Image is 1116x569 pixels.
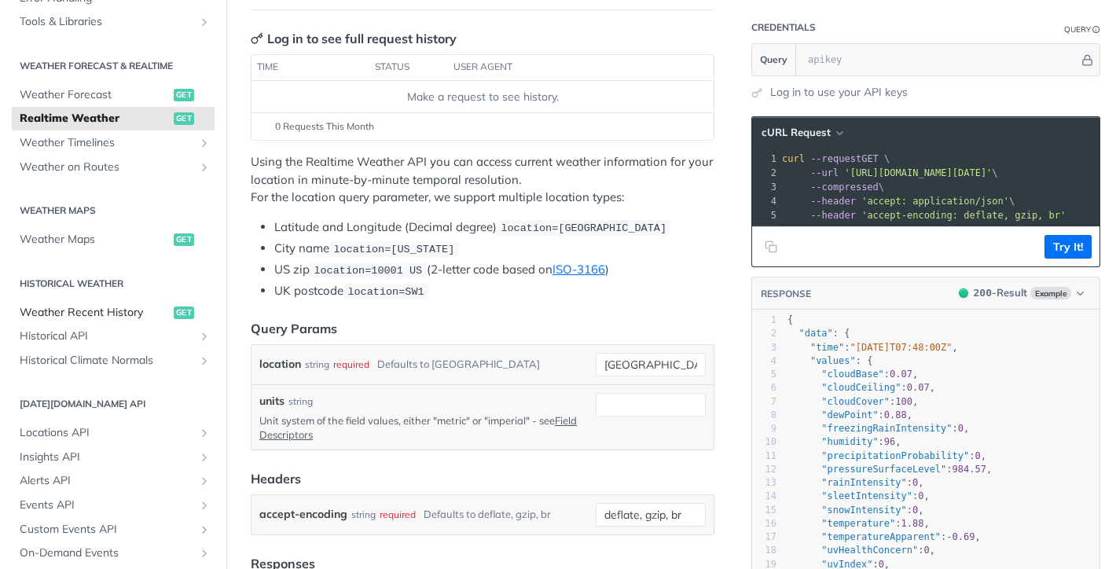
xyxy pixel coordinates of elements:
[251,32,263,45] svg: Key
[198,330,211,343] button: Show subpages for Historical API
[20,111,170,127] span: Realtime Weather
[787,396,918,407] span: : ,
[20,14,194,30] span: Tools & Libraries
[314,265,422,277] span: location=10001 US
[752,409,776,422] div: 8
[810,355,856,366] span: "values"
[787,450,986,461] span: : ,
[198,161,211,174] button: Show subpages for Weather on Routes
[288,395,313,409] div: string
[884,436,895,447] span: 96
[752,180,779,194] div: 3
[20,305,170,321] span: Weather Recent History
[20,522,194,538] span: Custom Events API
[782,196,1015,207] span: \
[198,475,211,487] button: Show subpages for Alerts API
[951,285,1092,301] button: 200200-ResultExample
[760,286,812,302] button: RESPONSE
[821,490,912,501] span: "sleetIntensity"
[974,287,992,299] span: 200
[174,89,194,101] span: get
[1064,24,1091,35] div: Query
[1079,52,1096,68] button: Hide
[12,518,215,541] a: Custom Events APIShow subpages for Custom Events API
[782,153,890,164] span: GET \
[752,530,776,544] div: 17
[198,427,211,439] button: Show subpages for Locations API
[884,409,907,420] span: 0.88
[12,131,215,155] a: Weather TimelinesShow subpages for Weather Timelines
[1092,26,1100,34] i: Information
[787,369,918,380] span: : ,
[333,244,454,255] span: location=[US_STATE]
[787,531,981,542] span: : ,
[259,393,285,409] label: units
[174,233,194,246] span: get
[20,232,170,248] span: Weather Maps
[752,435,776,449] div: 10
[198,16,211,28] button: Show subpages for Tools & Libraries
[305,353,329,376] div: string
[821,423,952,434] span: "freezingRainIntensity"
[810,196,856,207] span: --header
[787,342,958,353] span: : ,
[861,196,1009,207] span: 'accept: application/json'
[821,518,895,529] span: "temperature"
[975,450,980,461] span: 0
[782,182,884,193] span: \
[251,29,457,48] div: Log in to see full request history
[20,545,194,561] span: On-Demand Events
[798,328,832,339] span: "data"
[810,342,844,353] span: "time"
[861,210,1066,221] span: 'accept-encoding: deflate, gzip, br'
[751,21,816,34] div: Credentials
[251,469,301,488] div: Headers
[752,368,776,381] div: 5
[821,396,890,407] span: "cloudCover"
[974,285,1027,301] div: - Result
[923,545,929,556] span: 0
[12,204,215,218] h2: Weather Maps
[12,156,215,179] a: Weather on RoutesShow subpages for Weather on Routes
[787,409,912,420] span: : ,
[448,55,682,80] th: user agent
[274,240,714,258] li: City name
[12,421,215,445] a: Locations APIShow subpages for Locations API
[12,10,215,34] a: Tools & LibrariesShow subpages for Tools & Libraries
[20,473,194,489] span: Alerts API
[12,59,215,73] h2: Weather Forecast & realtime
[259,353,301,376] label: location
[752,327,776,340] div: 2
[787,518,930,529] span: : ,
[821,450,969,461] span: "precipitationProbability"
[752,395,776,409] div: 7
[752,450,776,463] div: 11
[198,451,211,464] button: Show subpages for Insights API
[752,544,776,557] div: 18
[274,282,714,300] li: UK postcode
[953,464,986,475] span: 984.57
[787,505,924,516] span: : ,
[174,307,194,319] span: get
[258,89,707,105] div: Make a request to see history.
[810,167,839,178] span: --url
[369,55,448,80] th: status
[912,477,918,488] span: 0
[787,314,793,325] span: {
[20,329,194,344] span: Historical API
[1030,287,1071,299] span: Example
[259,414,577,441] a: Field Descriptors
[787,423,969,434] span: : ,
[890,369,912,380] span: 0.07
[20,425,194,441] span: Locations API
[901,518,924,529] span: 1.88
[20,135,194,151] span: Weather Timelines
[844,167,992,178] span: '[URL][DOMAIN_NAME][DATE]'
[752,476,776,490] div: 13
[12,494,215,517] a: Events APIShow subpages for Events API
[274,261,714,279] li: US zip (2-letter code based on )
[810,210,856,221] span: --header
[958,423,964,434] span: 0
[821,477,906,488] span: "rainIntensity"
[1044,235,1092,259] button: Try It!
